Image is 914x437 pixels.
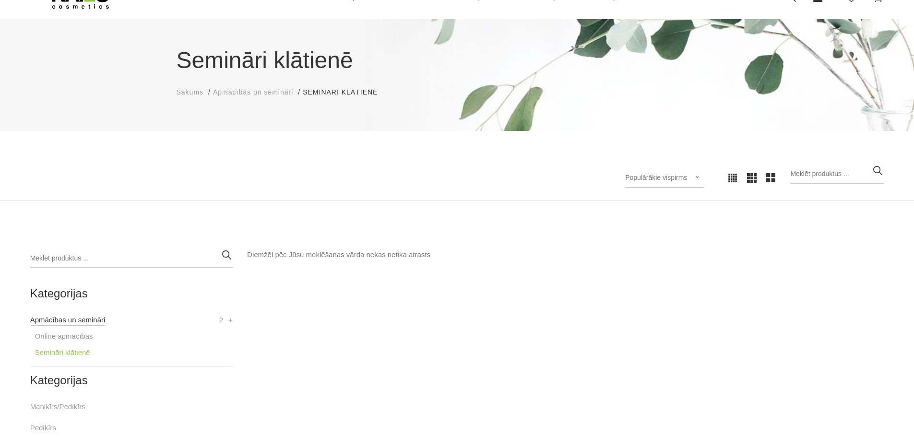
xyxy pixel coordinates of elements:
a: Apmācības un semināri [30,314,106,326]
a: + [228,314,233,326]
a: Pedikīrs [30,422,56,434]
a: Online apmācības [35,331,93,342]
a: Sākums [177,87,204,97]
h2: Kategorijas [30,287,233,300]
span: Populārākie vispirms [625,174,687,181]
h1: Semināri klātienē [177,43,738,78]
span: Apmācības un semināri [213,88,293,96]
a: Manikīrs/Pedikīrs [30,401,85,413]
li: Semināri klātienē [303,87,387,97]
input: Meklēt produktus ... [790,165,884,184]
a: Semināri klātienē [35,347,90,358]
div: Diemžēl pēc Jūsu meklēšanas vārda nekas netika atrasts [247,249,884,260]
a: Apmācības un semināri [213,87,293,97]
input: Meklēt produktus ... [30,249,233,268]
h2: Kategorijas [30,374,233,387]
span: 2 [219,314,223,326]
span: Sākums [177,88,204,96]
